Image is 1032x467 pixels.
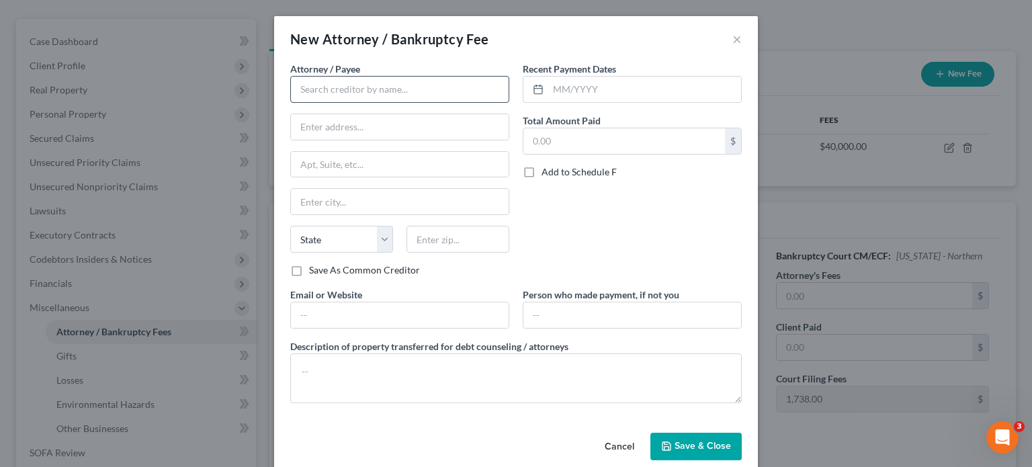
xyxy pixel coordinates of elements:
label: Save As Common Creditor [309,263,420,277]
span: Save & Close [675,441,731,452]
input: MM/YYYY [548,77,741,102]
div: $ [725,128,741,154]
input: Enter address... [291,114,509,140]
input: -- [523,302,741,328]
label: Recent Payment Dates [523,62,616,76]
label: Add to Schedule F [542,165,617,179]
span: 3 [1014,421,1025,432]
button: Save & Close [650,433,742,461]
input: -- [291,302,509,328]
span: Attorney / Bankruptcy Fee [322,31,489,47]
label: Email or Website [290,288,362,302]
input: Enter city... [291,189,509,214]
label: Person who made payment, if not you [523,288,679,302]
input: 0.00 [523,128,725,154]
label: Description of property transferred for debt counseling / attorneys [290,339,568,353]
input: Enter zip... [406,226,509,253]
button: Cancel [594,434,645,461]
iframe: Intercom live chat [986,421,1019,454]
label: Total Amount Paid [523,114,601,128]
span: New [290,31,319,47]
button: × [732,31,742,47]
input: Search creditor by name... [290,76,509,103]
input: Apt, Suite, etc... [291,152,509,177]
span: Attorney / Payee [290,63,360,75]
